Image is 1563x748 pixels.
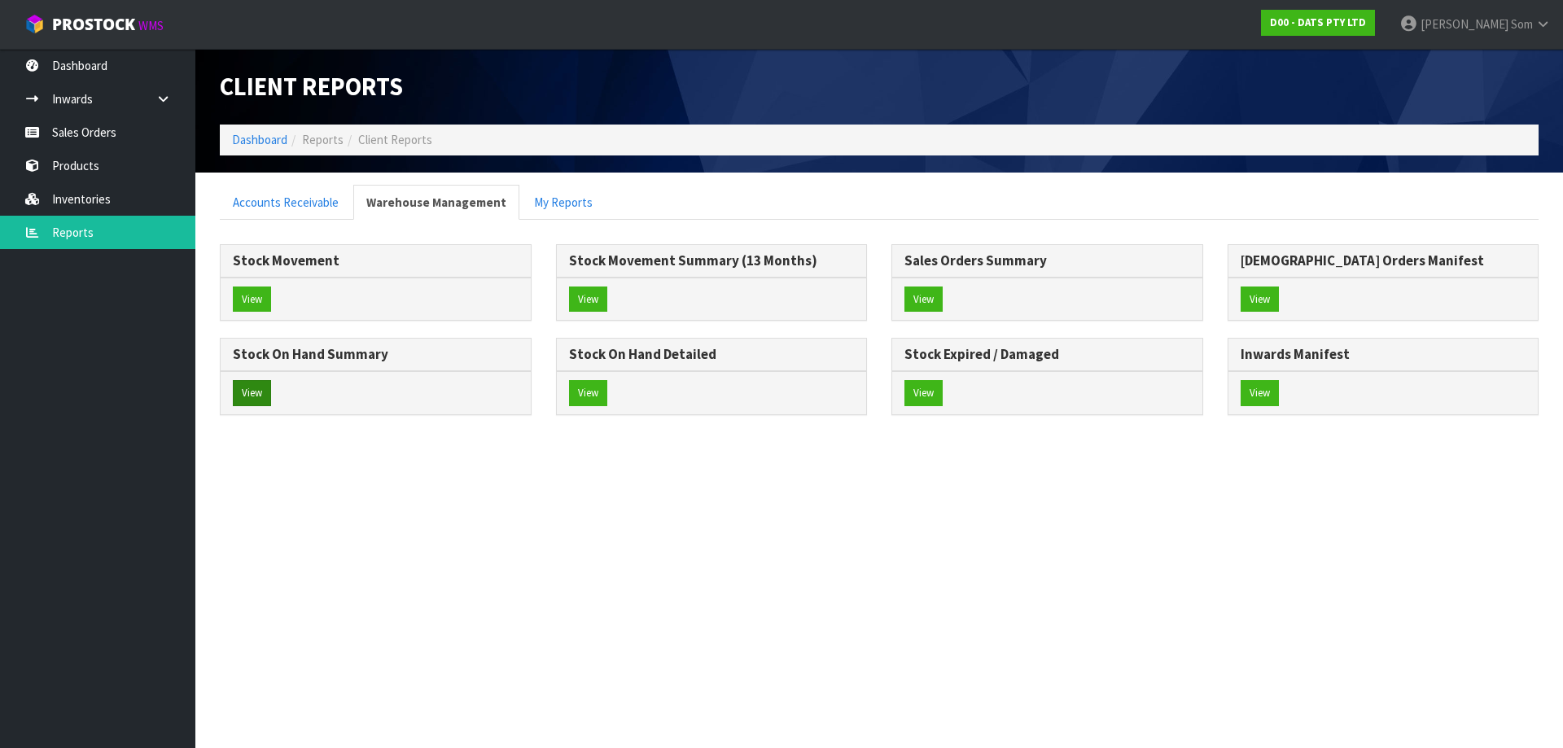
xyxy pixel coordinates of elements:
button: View [233,287,271,313]
button: View [904,380,943,406]
h3: Stock Expired / Damaged [904,347,1190,362]
span: Client Reports [358,132,432,147]
button: View [569,380,607,406]
img: cube-alt.png [24,14,45,34]
a: Warehouse Management [353,185,519,220]
button: View [233,380,271,406]
h3: Stock Movement [233,253,519,269]
a: My Reports [521,185,606,220]
span: Som [1511,16,1533,32]
h3: Stock Movement Summary (13 Months) [569,253,855,269]
a: Dashboard [232,132,287,147]
button: View [569,287,607,313]
h3: [DEMOGRAPHIC_DATA] Orders Manifest [1241,253,1526,269]
span: [PERSON_NAME] [1421,16,1508,32]
span: Reports [302,132,344,147]
span: Client Reports [220,71,403,102]
span: ProStock [52,14,135,35]
h3: Stock On Hand Summary [233,347,519,362]
button: View [904,287,943,313]
button: View [1241,380,1279,406]
a: Accounts Receivable [220,185,352,220]
h3: Inwards Manifest [1241,347,1526,362]
h3: Stock On Hand Detailed [569,347,855,362]
h3: Sales Orders Summary [904,253,1190,269]
small: WMS [138,18,164,33]
button: View [1241,287,1279,313]
strong: D00 - DATS PTY LTD [1270,15,1366,29]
